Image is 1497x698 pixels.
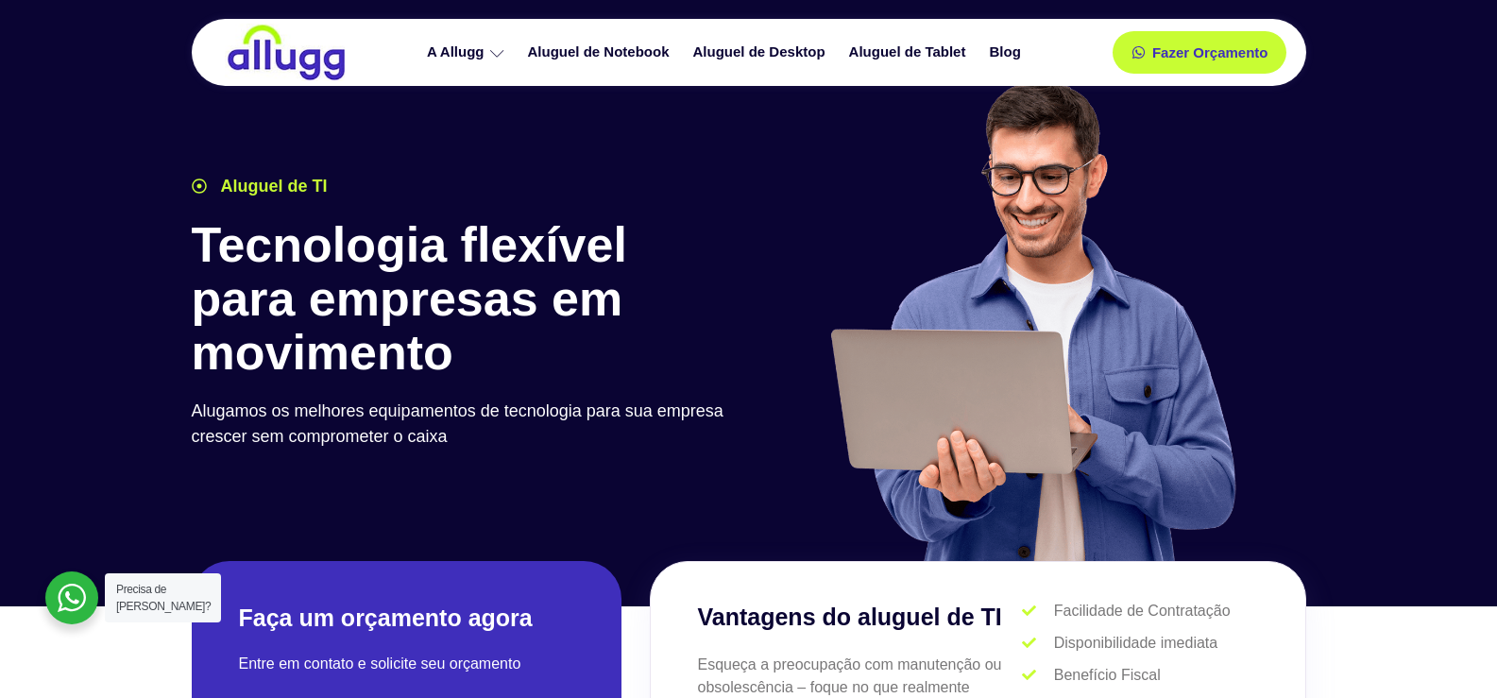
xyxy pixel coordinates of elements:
[1049,632,1217,655] span: Disponibilidade imediata
[192,399,740,450] p: Alugamos os melhores equipamentos de tecnologia para sua empresa crescer sem comprometer o caixa
[216,174,328,199] span: Aluguel de TI
[698,600,1023,636] h3: Vantagens do aluguel de TI
[519,36,684,69] a: Aluguel de Notebook
[192,218,740,381] h1: Tecnologia flexível para empresas em movimento
[1403,607,1497,698] iframe: Chat Widget
[684,36,840,69] a: Aluguel de Desktop
[824,79,1240,561] img: aluguel de ti para startups
[116,583,211,613] span: Precisa de [PERSON_NAME]?
[1049,664,1161,687] span: Benefício Fiscal
[225,24,348,81] img: locação de TI é Allugg
[840,36,980,69] a: Aluguel de Tablet
[1152,45,1268,60] span: Fazer Orçamento
[979,36,1034,69] a: Blog
[1049,600,1231,622] span: Facilidade de Contratação
[239,653,574,675] p: Entre em contato e solicite seu orçamento
[417,36,519,69] a: A Allugg
[1113,31,1287,74] a: Fazer Orçamento
[239,603,574,634] h2: Faça um orçamento agora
